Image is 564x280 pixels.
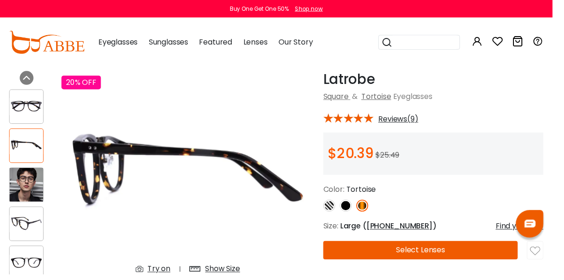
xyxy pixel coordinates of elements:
div: Find your size [506,226,555,237]
img: Latrobe Tortoise Acetate Eyeglasses , NosePads Frames from ABBE Glasses [10,172,44,206]
span: Reviews(9) [386,118,427,126]
img: like [541,251,551,262]
a: Shop now [296,5,330,13]
img: Latrobe Tortoise Acetate Eyeglasses , NosePads Frames from ABBE Glasses [10,220,44,237]
span: Size: [330,226,345,236]
span: Large ( ) [347,226,446,236]
span: Eyeglasses [401,93,441,104]
h1: Latrobe [330,73,555,90]
span: $25.49 [383,153,408,164]
div: Shop now [301,5,330,13]
div: 20% OFF [63,77,103,91]
button: Select Lenses [330,246,528,265]
span: & [358,93,367,104]
div: Buy One Get One 50% [234,5,295,13]
a: Tortoise [369,93,399,104]
span: Sunglasses [152,38,192,48]
img: Latrobe Tortoise Acetate Eyeglasses , NosePads Frames from ABBE Glasses [10,100,44,118]
span: Our Story [284,38,319,48]
span: [PHONE_NUMBER] [374,226,442,236]
span: Color: [330,188,352,199]
a: Square [330,93,356,104]
span: Eyeglasses [100,38,140,48]
img: abbeglasses.com [9,31,86,55]
span: $20.39 [335,146,381,166]
span: Featured [203,38,237,48]
span: Tortoise [353,188,384,199]
span: Lenses [248,38,273,48]
img: chat [535,224,547,232]
img: Latrobe Tortoise Acetate Eyeglasses , NosePads Frames from ABBE Glasses [10,260,44,278]
img: Latrobe Tortoise Acetate Eyeglasses , NosePads Frames from ABBE Glasses [10,140,44,158]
